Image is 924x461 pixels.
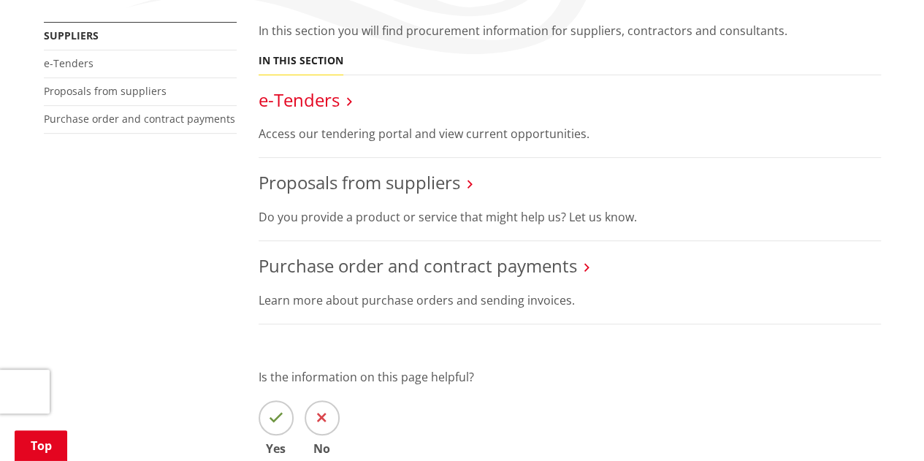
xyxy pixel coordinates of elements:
[857,400,909,452] iframe: Messenger Launcher
[259,443,294,454] span: Yes
[259,208,881,226] p: Do you provide a product or service that might help us? Let us know.
[259,125,881,142] p: Access our tendering portal and view current opportunities.
[44,28,99,42] a: Suppliers
[259,22,881,39] p: In this section you will find procurement information for suppliers, contractors and consultants.
[259,292,881,309] p: Learn more about purchase orders and sending invoices.
[259,88,340,112] a: e-Tenders
[15,430,67,461] a: Top
[44,56,93,70] a: e-Tenders
[305,443,340,454] span: No
[259,254,577,278] a: Purchase order and contract payments
[44,112,235,126] a: Purchase order and contract payments
[259,170,460,194] a: Proposals from suppliers
[44,84,167,98] a: Proposals from suppliers
[259,368,881,386] p: Is the information on this page helpful?
[259,55,343,67] h5: In this section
